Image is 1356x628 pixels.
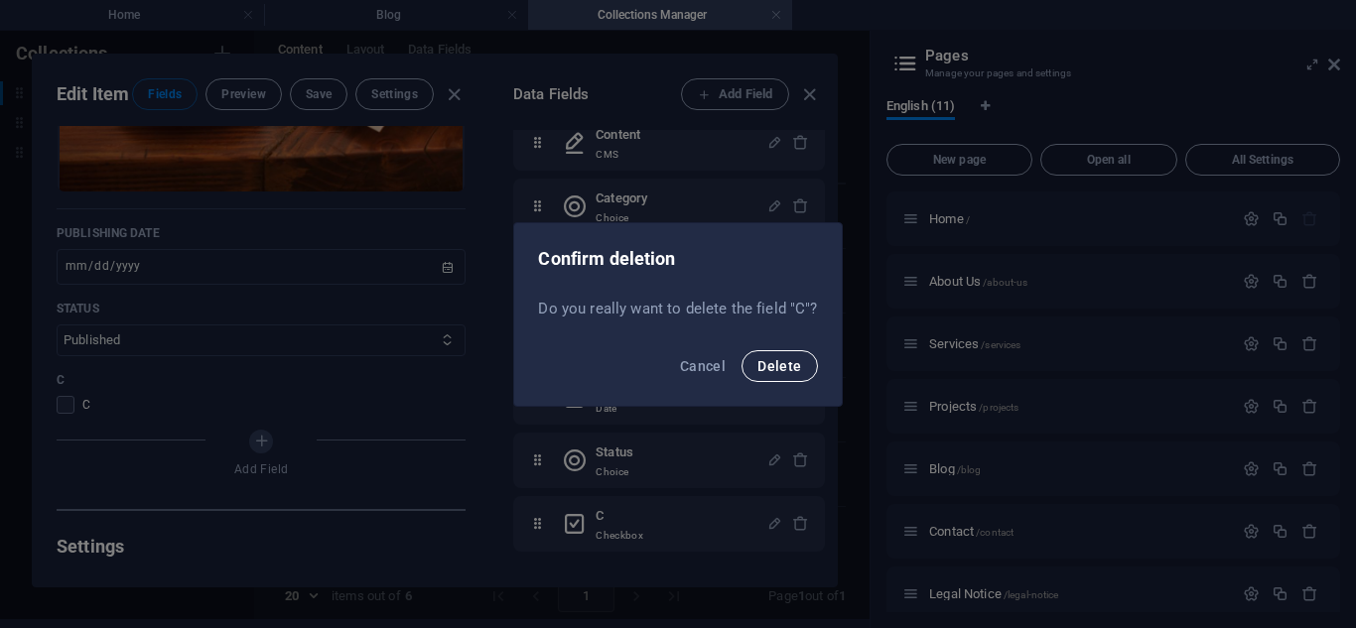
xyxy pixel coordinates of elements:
button: Cancel [672,350,734,382]
span: Delete [757,358,801,374]
span: Cancel [680,358,726,374]
p: Do you really want to delete the field "C"? [538,299,817,318]
button: Delete [742,350,817,382]
h2: Confirm deletion [538,247,817,271]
